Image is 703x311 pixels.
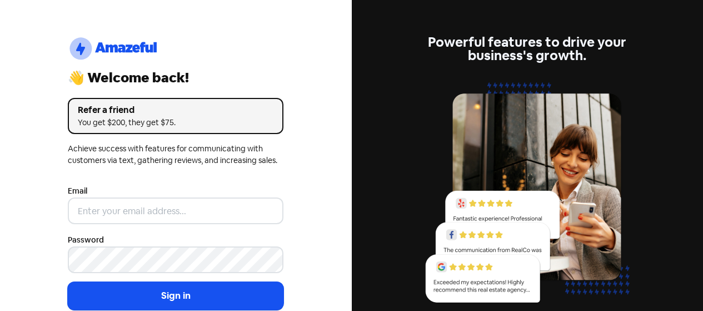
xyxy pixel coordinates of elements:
input: Enter your email address... [68,198,283,224]
div: You get $200, they get $75. [78,117,273,129]
button: Sign in [68,282,283,310]
div: Refer a friend [78,103,273,117]
label: Password [68,234,104,246]
div: Achieve success with features for communicating with customers via text, gathering reviews, and i... [68,143,283,166]
label: Email [68,185,87,197]
div: Powerful features to drive your business's growth. [420,36,635,62]
div: 👋 Welcome back! [68,71,283,85]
